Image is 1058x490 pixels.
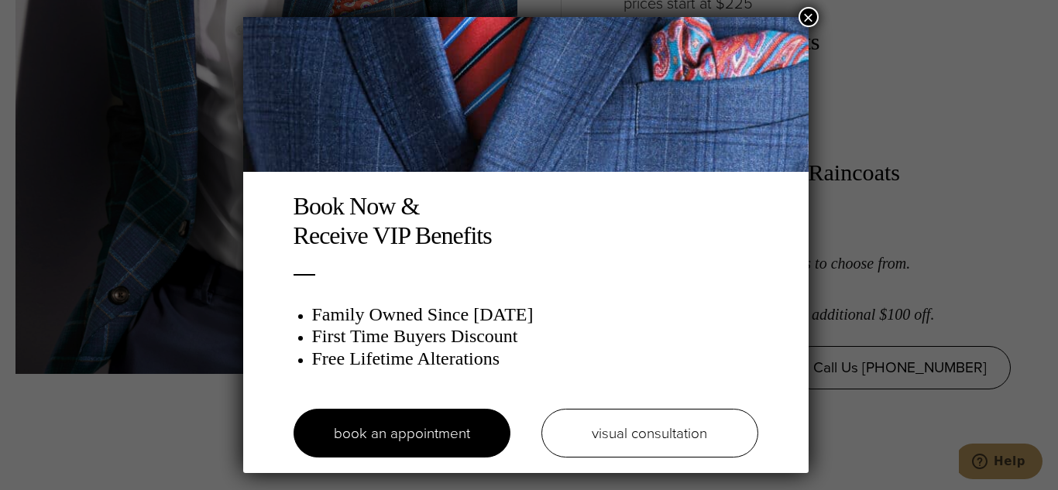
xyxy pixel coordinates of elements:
h2: Book Now & Receive VIP Benefits [294,191,758,251]
a: visual consultation [541,409,758,457]
h3: Family Owned Since [DATE] [312,303,758,326]
button: Close [799,7,819,27]
span: Help [35,11,67,25]
a: book an appointment [294,409,510,457]
h3: Free Lifetime Alterations [312,348,758,370]
h3: First Time Buyers Discount [312,325,758,348]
